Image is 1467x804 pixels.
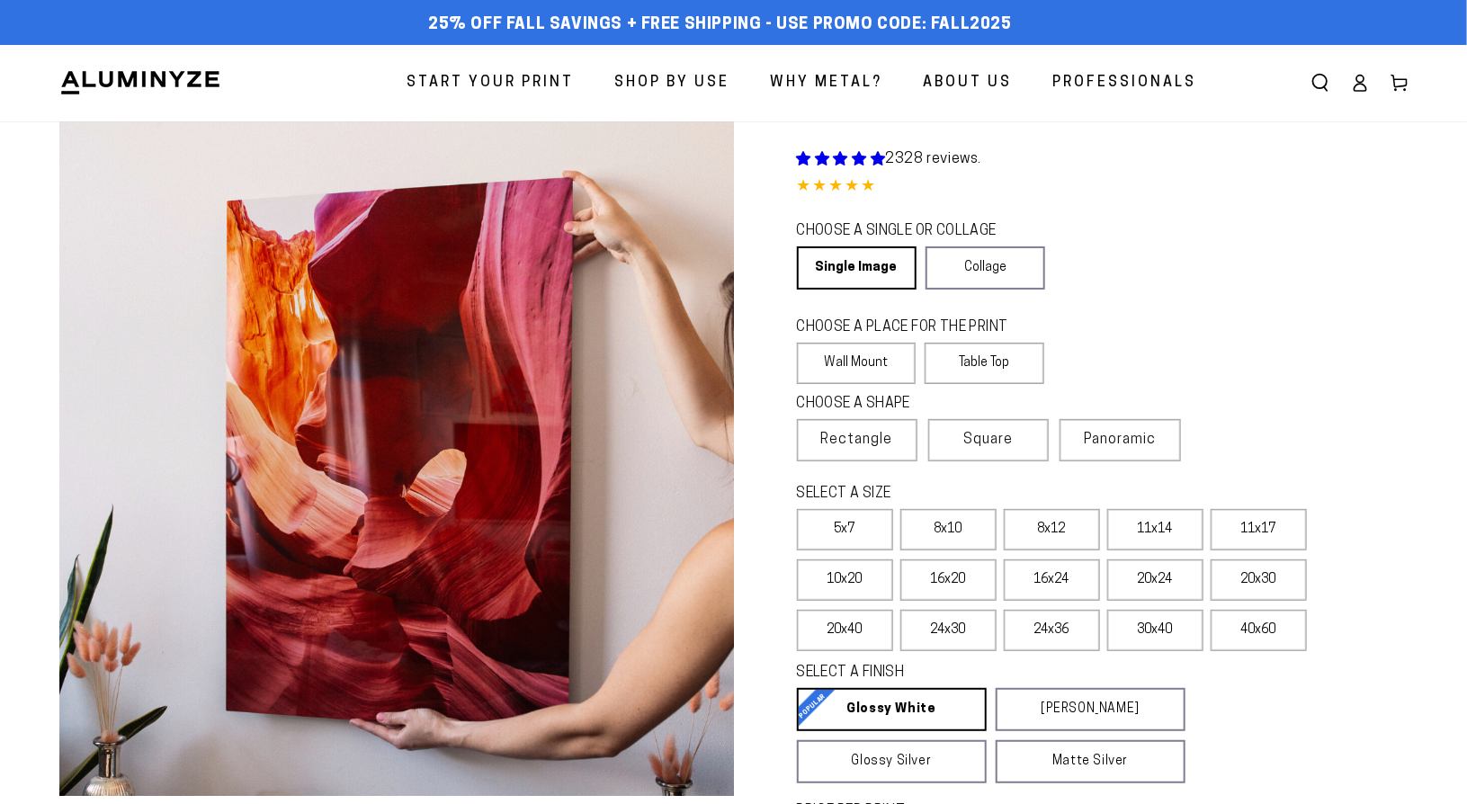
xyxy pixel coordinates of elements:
label: 10x20 [797,559,893,601]
a: Single Image [797,246,917,290]
label: 8x12 [1004,509,1100,550]
label: 11x14 [1107,509,1203,550]
span: About Us [924,70,1013,96]
label: 24x36 [1004,610,1100,651]
label: 30x40 [1107,610,1203,651]
span: Start Your Print [407,70,575,96]
a: [PERSON_NAME] [996,688,1185,731]
summary: Search our site [1301,63,1340,103]
span: Panoramic [1085,433,1157,447]
label: 24x30 [900,610,997,651]
a: Start Your Print [394,59,588,107]
img: Aluminyze [59,69,221,96]
span: Why Metal? [771,70,883,96]
label: Table Top [925,343,1044,384]
a: Professionals [1040,59,1211,107]
label: 5x7 [797,509,893,550]
label: 16x20 [900,559,997,601]
label: 16x24 [1004,559,1100,601]
a: Matte Silver [996,740,1185,783]
span: 25% off FALL Savings + Free Shipping - Use Promo Code: FALL2025 [428,15,1012,35]
span: Professionals [1053,70,1197,96]
label: 20x24 [1107,559,1203,601]
legend: SELECT A FINISH [797,663,1142,683]
label: 8x10 [900,509,997,550]
label: Wall Mount [797,343,917,384]
label: 20x30 [1211,559,1307,601]
label: 20x40 [797,610,893,651]
label: 11x17 [1211,509,1307,550]
a: Collage [926,246,1045,290]
legend: SELECT A SIZE [797,484,1157,505]
a: About Us [910,59,1026,107]
a: Shop By Use [602,59,744,107]
span: Shop By Use [615,70,730,96]
a: Glossy Silver [797,740,987,783]
div: 4.85 out of 5.0 stars [797,174,1409,201]
span: Rectangle [821,429,893,451]
a: Glossy White [797,688,987,731]
legend: CHOOSE A PLACE FOR THE PRINT [797,317,1028,338]
legend: CHOOSE A SINGLE OR COLLAGE [797,221,1029,242]
legend: CHOOSE A SHAPE [797,394,1031,415]
a: Why Metal? [757,59,897,107]
label: 40x60 [1211,610,1307,651]
span: Square [964,429,1014,451]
